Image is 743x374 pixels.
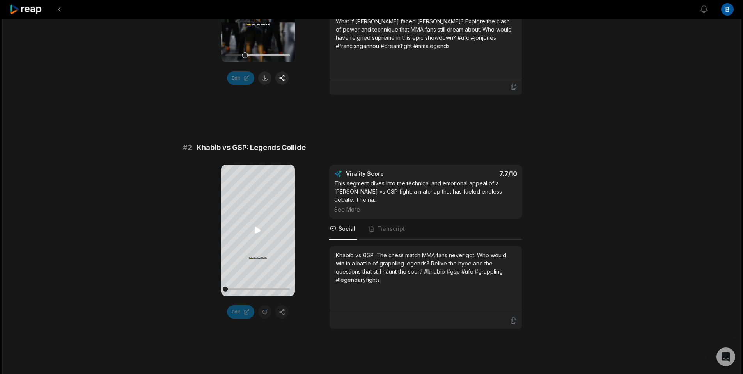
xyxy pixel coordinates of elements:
div: Virality Score [346,170,430,178]
div: 7.7 /10 [433,170,517,178]
button: Edit [227,71,254,85]
div: What if [PERSON_NAME] faced [PERSON_NAME]? Explore the clash of power and technique that MMA fans... [336,17,516,50]
span: Social [339,225,355,233]
button: Edit [227,305,254,319]
div: Open Intercom Messenger [716,347,735,366]
div: This segment dives into the technical and emotional appeal of a [PERSON_NAME] vs GSP fight, a mat... [334,179,517,214]
span: Transcript [377,225,405,233]
nav: Tabs [329,219,522,240]
div: See More [334,205,517,214]
div: Khabib vs GSP: The chess match MMA fans never got. Who would win in a battle of grappling legends... [336,251,516,284]
span: Khabib vs GSP: Legends Collide [197,142,306,153]
span: # 2 [183,142,192,153]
